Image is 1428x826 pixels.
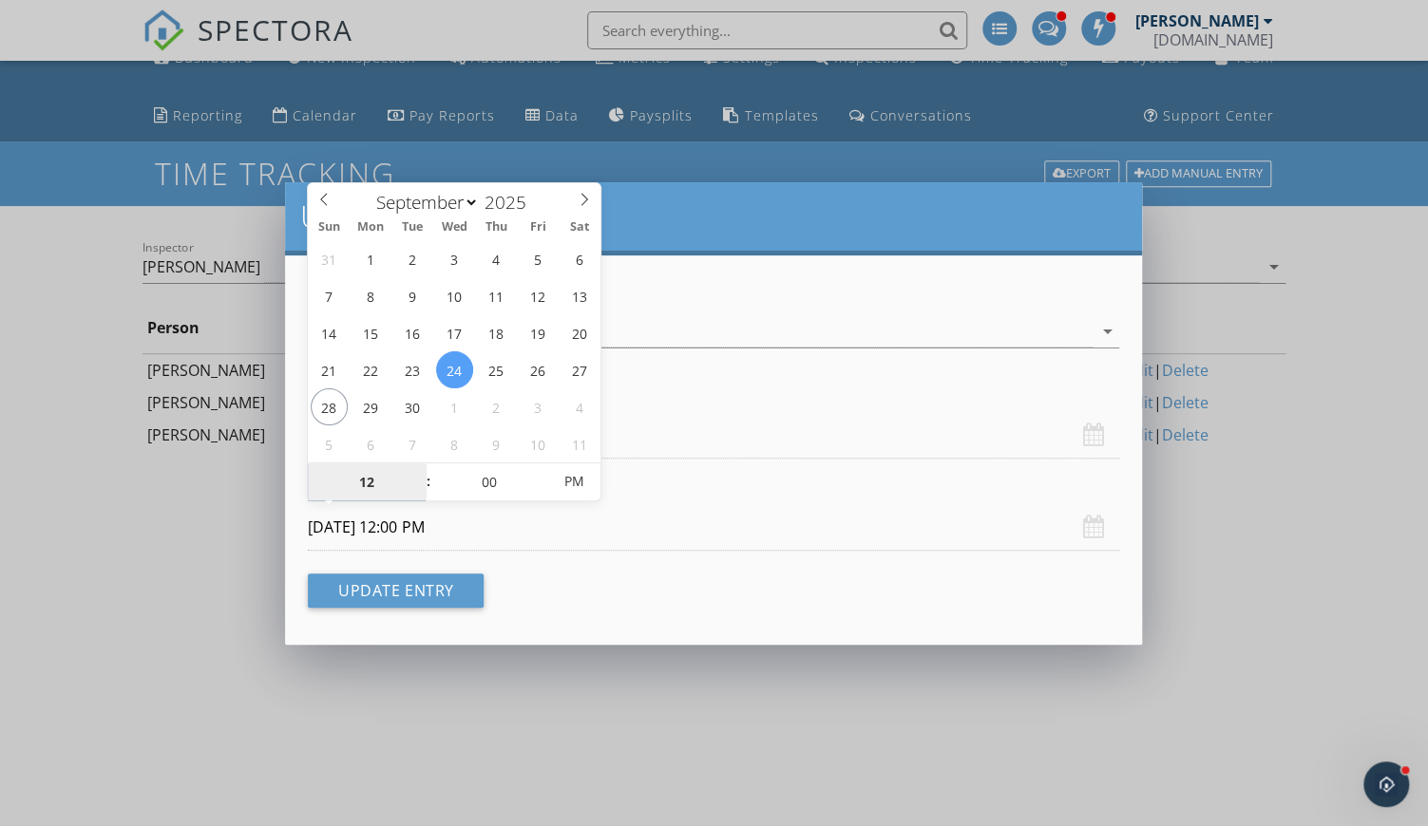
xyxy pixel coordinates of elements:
span: October 9, 2025 [478,425,515,462]
span: September 17, 2025 [436,314,473,351]
span: October 3, 2025 [520,388,557,425]
span: September 24, 2025 [436,351,473,388]
span: Wed [433,221,475,234]
span: September 19, 2025 [520,314,557,351]
span: September 22, 2025 [352,351,390,388]
span: October 6, 2025 [352,425,390,462]
input: Select a time... [308,504,1118,551]
span: September 27, 2025 [562,351,599,388]
span: August 31, 2025 [311,240,348,277]
i: arrow_drop_down [1096,320,1119,343]
span: Sat [559,221,600,234]
span: September 11, 2025 [478,277,515,314]
span: September 2, 2025 [394,240,431,277]
span: October 1, 2025 [436,388,473,425]
span: Mon [350,221,391,234]
span: Click to toggle [548,462,600,500]
span: October 5, 2025 [311,425,348,462]
span: October 10, 2025 [520,425,557,462]
span: Fri [517,221,559,234]
span: September 25, 2025 [478,351,515,388]
span: September 12, 2025 [520,277,557,314]
span: October 8, 2025 [436,425,473,462]
span: September 28, 2025 [311,388,348,425]
span: September 8, 2025 [352,277,390,314]
span: September 16, 2025 [394,314,431,351]
span: Tue [391,221,433,234]
span: October 11, 2025 [562,425,599,462]
span: September 5, 2025 [520,240,557,277]
input: Year [479,190,542,215]
span: September 15, 2025 [352,314,390,351]
span: September 6, 2025 [562,240,599,277]
span: October 4, 2025 [562,388,599,425]
h2: Update Time Entry [300,197,1126,235]
span: Sun [308,221,350,234]
span: September 23, 2025 [394,351,431,388]
span: September 3, 2025 [436,240,473,277]
span: September 10, 2025 [436,277,473,314]
span: September 18, 2025 [478,314,515,351]
input: Select a time... [308,412,1118,459]
span: September 9, 2025 [394,277,431,314]
span: September 26, 2025 [520,351,557,388]
span: September 7, 2025 [311,277,348,314]
span: September 1, 2025 [352,240,390,277]
span: September 14, 2025 [311,314,348,351]
span: September 13, 2025 [562,277,599,314]
span: : [426,462,431,500]
button: Update Entry [308,573,484,608]
span: September 29, 2025 [352,388,390,425]
span: September 30, 2025 [394,388,431,425]
span: October 2, 2025 [478,388,515,425]
span: September 21, 2025 [311,351,348,388]
span: Thu [475,221,517,234]
span: October 7, 2025 [394,425,431,462]
span: September 4, 2025 [478,240,515,277]
span: September 20, 2025 [562,314,599,351]
iframe: Intercom live chat [1363,761,1409,807]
